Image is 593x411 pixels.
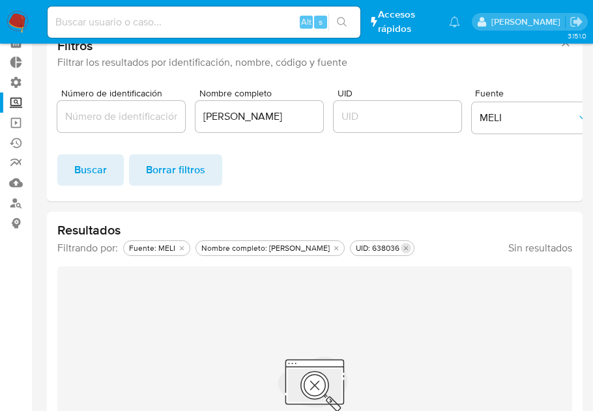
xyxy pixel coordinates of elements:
[48,14,360,31] input: Buscar usuario o caso...
[328,13,355,31] button: search-icon
[568,31,586,41] span: 3.151.0
[491,16,565,28] p: igor.oliveirabrito@mercadolibre.com
[319,16,323,28] span: s
[301,16,311,28] span: Alt
[570,15,583,29] a: Salir
[378,8,436,35] span: Accesos rápidos
[449,16,460,27] a: Notificaciones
